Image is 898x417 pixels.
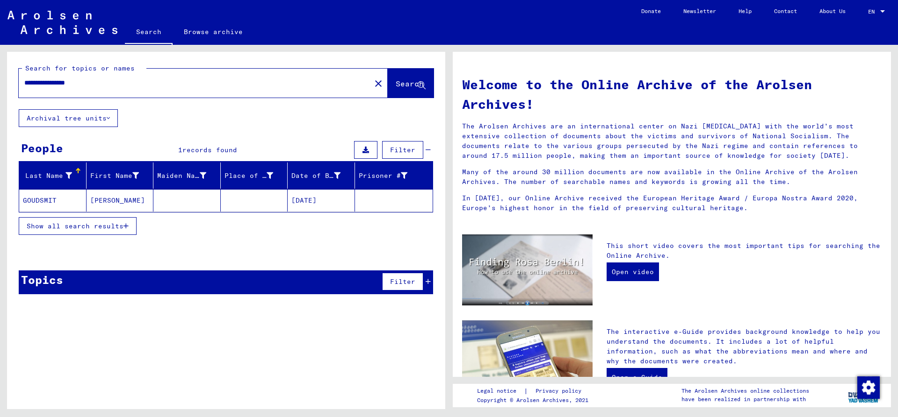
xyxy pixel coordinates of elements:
[462,121,882,161] p: The Arolsen Archives are an international center on Nazi [MEDICAL_DATA] with the world’s most ext...
[477,386,593,396] div: |
[857,376,879,398] div: Change consent
[390,146,415,154] span: Filter
[369,74,388,92] button: Clear
[23,171,72,181] div: Last Name
[477,396,593,404] p: Copyright © Arolsen Archives, 2021
[681,395,809,403] p: have been realized in partnership with
[355,163,433,189] mat-header-cell: Prisoner #
[221,163,288,189] mat-header-cell: Place of Birth
[681,387,809,395] p: The Arolsen Archives online collections
[157,168,220,183] div: Maiden Name
[607,241,882,261] p: This short video covers the most important tips for searching the Online Archive.
[462,167,882,187] p: Many of the around 30 million documents are now available in the Online Archive of the Arolsen Ar...
[21,271,63,288] div: Topics
[90,168,153,183] div: First Name
[291,171,340,181] div: Date of Birth
[528,386,593,396] a: Privacy policy
[390,277,415,286] span: Filter
[462,75,882,114] h1: Welcome to the Online Archive of the Arolsen Archives!
[19,163,87,189] mat-header-cell: Last Name
[87,189,154,212] mat-cell: [PERSON_NAME]
[382,273,423,290] button: Filter
[868,8,878,15] span: EN
[7,11,117,34] img: Arolsen_neg.svg
[178,146,182,154] span: 1
[396,79,424,88] span: Search
[224,168,288,183] div: Place of Birth
[607,327,882,366] p: The interactive e-Guide provides background knowledge to help you understand the documents. It in...
[90,171,139,181] div: First Name
[25,64,135,72] mat-label: Search for topics or names
[19,217,137,235] button: Show all search results
[173,21,254,43] a: Browse archive
[462,234,593,305] img: video.jpg
[846,383,881,407] img: yv_logo.png
[157,171,206,181] div: Maiden Name
[359,171,408,181] div: Prisoner #
[388,69,434,98] button: Search
[224,171,274,181] div: Place of Birth
[19,189,87,212] mat-cell: GOUDSMIT
[23,168,86,183] div: Last Name
[359,168,422,183] div: Prisoner #
[182,146,237,154] span: records found
[27,222,123,230] span: Show all search results
[462,193,882,213] p: In [DATE], our Online Archive received the European Heritage Award / Europa Nostra Award 2020, Eu...
[19,109,118,127] button: Archival tree units
[462,320,593,407] img: eguide.jpg
[477,386,524,396] a: Legal notice
[607,368,667,387] a: Open e-Guide
[153,163,221,189] mat-header-cell: Maiden Name
[382,141,423,159] button: Filter
[373,78,384,89] mat-icon: close
[857,376,880,399] img: Change consent
[21,140,63,156] div: People
[288,189,355,212] mat-cell: [DATE]
[125,21,173,45] a: Search
[291,168,355,183] div: Date of Birth
[288,163,355,189] mat-header-cell: Date of Birth
[87,163,154,189] mat-header-cell: First Name
[607,262,659,281] a: Open video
